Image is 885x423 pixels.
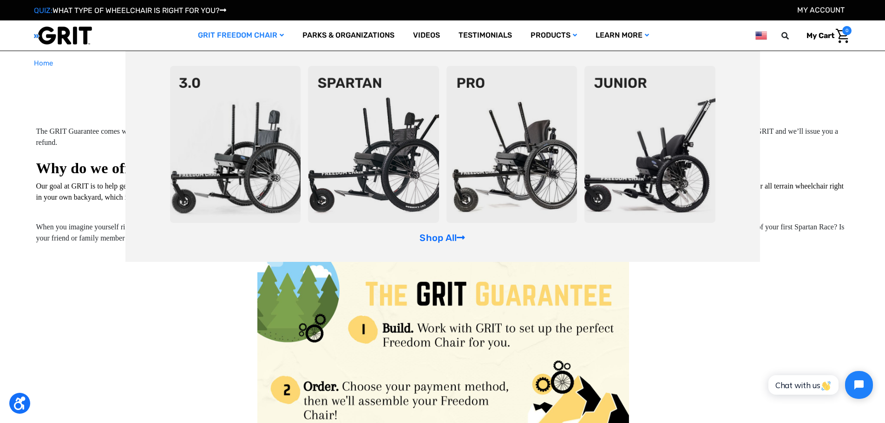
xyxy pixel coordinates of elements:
img: pro-chair.png [446,66,577,223]
img: GRIT All-Terrain Wheelchair and Mobility Equipment [34,26,92,45]
img: 3point0.png [170,66,301,223]
a: Account [797,6,845,14]
a: Videos [404,20,449,51]
span: QUIZ: [34,6,52,15]
a: GRIT Freedom Chair [189,20,293,51]
nav: Breadcrumb [34,58,852,69]
a: Parks & Organizations [293,20,404,51]
a: Cart with 0 items [800,26,852,46]
span: Our goal at GRIT is to help get people get outside, and we mean it! The best way to know if a mob... [36,182,844,201]
span: My Cart [806,31,834,40]
span: Home [34,59,53,67]
a: Shop All [420,232,465,243]
img: Cart [836,29,849,43]
a: Testimonials [449,20,521,51]
span: The GRIT Guarantee comes with every GRIT Freedom Chair purchase. This program and promise allows ... [36,127,839,146]
img: junior-chair.png [584,66,715,223]
span: When you imagine yourself riding in the GRIT Freedom Chair, where are you riding it? Are you cutt... [36,223,845,242]
a: Learn More [586,20,658,51]
a: Home [34,58,53,69]
a: Products [521,20,586,51]
img: spartan2.png [308,66,439,223]
iframe: Tidio Chat [758,363,881,407]
strong: Why do we offer the GRIT Guarantee? [36,160,289,176]
a: QUIZ:WHAT TYPE OF WHEELCHAIR IS RIGHT FOR YOU? [34,6,226,15]
span: 0 [842,26,852,35]
img: us.png [755,30,767,41]
input: Search [786,26,800,46]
